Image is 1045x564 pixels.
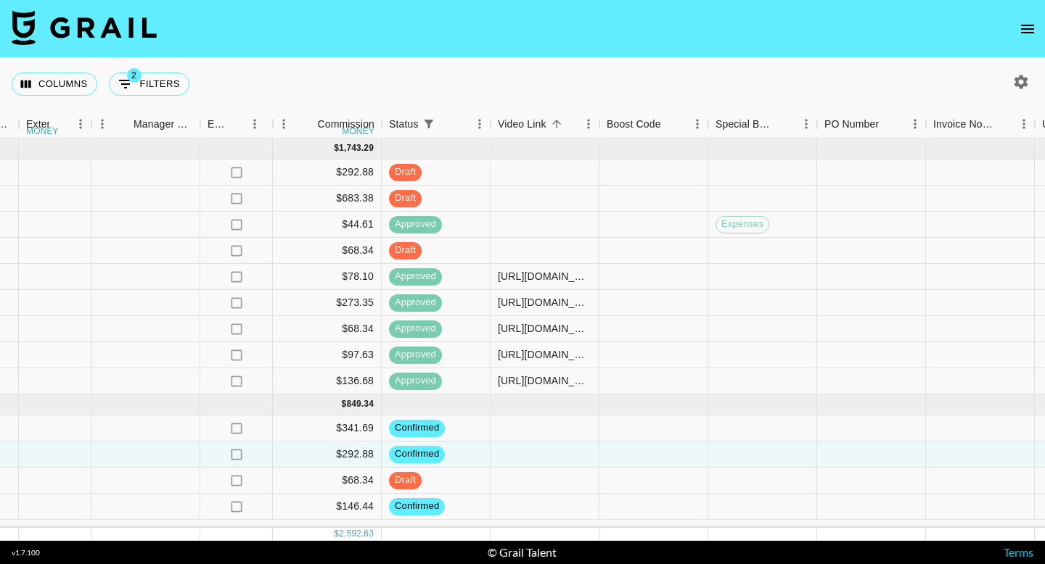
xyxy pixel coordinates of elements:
[389,447,445,461] span: confirmed
[1013,14,1042,43] button: open drawer
[389,244,422,257] span: draft
[389,421,445,435] span: confirmed
[12,548,40,557] div: v 1.7.100
[498,321,591,336] div: https://www.tiktok.com/@rebyhardy/video/7541502809745771806
[817,110,926,138] div: PO Number
[879,114,899,134] button: Sort
[49,114,70,134] button: Sort
[273,415,382,441] div: $341.69
[498,110,546,138] div: Video Link
[488,545,557,560] div: © Grail Talent
[419,114,439,134] div: 1 active filter
[273,468,382,494] div: $68.34
[342,398,347,410] div: $
[91,110,200,138] div: Manager Commmission Override
[716,110,775,138] div: Special Booking Type
[824,110,879,138] div: PO Number
[273,342,382,368] div: $97.63
[708,110,817,138] div: Special Booking Type
[208,110,228,138] div: Expenses: Remove Commission?
[389,322,442,336] span: approved
[1013,113,1035,135] button: Menu
[26,127,59,136] div: money
[244,113,266,135] button: Menu
[273,441,382,468] div: $292.88
[661,114,681,134] button: Sort
[439,114,459,134] button: Sort
[339,142,374,154] div: 1,743.29
[993,114,1013,134] button: Sort
[578,113,599,135] button: Menu
[334,528,339,540] div: $
[273,290,382,316] div: $273.35
[498,295,591,310] div: https://www.tiktok.com/@onigiri.nana/video/7533348605931916574?_t=ZP-8yUq6XqUev0&_r=1
[273,212,382,238] div: $44.61
[109,72,189,96] button: Show filters
[127,68,142,83] span: 2
[297,114,317,134] button: Sort
[389,110,419,138] div: Status
[389,165,422,179] span: draft
[389,296,442,310] span: approved
[91,113,113,135] button: Menu
[389,473,422,487] span: draft
[273,316,382,342] div: $68.34
[607,110,661,138] div: Boost Code
[273,159,382,186] div: $292.88
[273,238,382,264] div: $68.34
[498,269,591,283] div: https://www.tiktok.com/@chanplante/video/7543802301719268621
[389,217,442,231] span: approved
[200,110,273,138] div: Expenses: Remove Commission?
[933,110,993,138] div: Invoice Notes
[419,114,439,134] button: Show filters
[317,110,374,138] div: Commission
[342,127,374,136] div: money
[546,114,567,134] button: Sort
[273,368,382,394] div: $136.68
[795,113,817,135] button: Menu
[228,114,248,134] button: Sort
[1004,545,1033,559] a: Terms
[346,398,374,410] div: 849.34
[389,374,442,388] span: approved
[339,528,374,540] div: 2,592.63
[599,110,708,138] div: Boost Code
[334,142,339,154] div: $
[716,217,769,231] span: Expenses
[498,373,591,388] div: https://www.tiktok.com/@scottsreality/video/7541015029701709089?lang=en
[273,113,295,135] button: Menu
[775,114,795,134] button: Sort
[469,113,491,135] button: Menu
[498,347,591,362] div: https://www.tiktok.com/@rebyhardy/video/7542566050374634782
[687,113,708,135] button: Menu
[389,348,442,362] span: approved
[113,114,134,134] button: Sort
[926,110,1035,138] div: Invoice Notes
[273,186,382,212] div: $683.38
[12,10,157,45] img: Grail Talent
[70,113,91,135] button: Menu
[134,110,193,138] div: Manager Commmission Override
[491,110,599,138] div: Video Link
[382,110,491,138] div: Status
[389,499,445,513] span: confirmed
[12,72,97,96] button: Select columns
[273,494,382,520] div: $146.44
[389,191,422,205] span: draft
[273,264,382,290] div: $78.10
[389,270,442,283] span: approved
[904,113,926,135] button: Menu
